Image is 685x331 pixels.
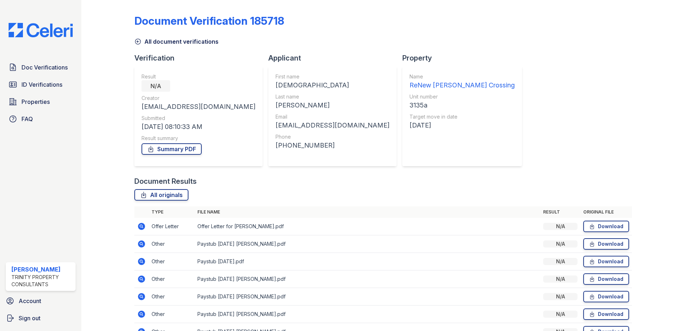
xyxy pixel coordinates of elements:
[19,314,40,322] span: Sign out
[11,274,73,288] div: Trinity Property Consultants
[21,115,33,123] span: FAQ
[409,73,515,90] a: Name ReNew [PERSON_NAME] Crossing
[3,294,78,308] a: Account
[276,80,389,90] div: [DEMOGRAPHIC_DATA]
[583,238,629,250] a: Download
[543,275,578,283] div: N/A
[583,273,629,285] a: Download
[655,302,678,324] iframe: chat widget
[409,113,515,120] div: Target move in date
[134,176,197,186] div: Document Results
[409,100,515,110] div: 3135a
[11,265,73,274] div: [PERSON_NAME]
[134,189,188,201] a: All originals
[409,80,515,90] div: ReNew [PERSON_NAME] Crossing
[3,311,78,325] a: Sign out
[402,53,528,63] div: Property
[142,73,255,80] div: Result
[149,253,195,270] td: Other
[195,306,540,323] td: Paystub [DATE] [PERSON_NAME].pdf
[543,258,578,265] div: N/A
[276,100,389,110] div: [PERSON_NAME]
[583,291,629,302] a: Download
[276,73,389,80] div: First name
[21,80,62,89] span: ID Verifications
[149,288,195,306] td: Other
[142,80,170,92] div: N/A
[134,14,284,27] div: Document Verification 185718
[409,93,515,100] div: Unit number
[583,221,629,232] a: Download
[3,23,78,37] img: CE_Logo_Blue-a8612792a0a2168367f1c8372b55b34899dd931a85d93a1a3d3e32e68fde9ad4.png
[149,235,195,253] td: Other
[21,63,68,72] span: Doc Verifications
[142,102,255,112] div: [EMAIL_ADDRESS][DOMAIN_NAME]
[134,53,268,63] div: Verification
[195,288,540,306] td: Paystub [DATE] [PERSON_NAME].pdf
[543,311,578,318] div: N/A
[6,77,76,92] a: ID Verifications
[142,95,255,102] div: Creator
[543,293,578,300] div: N/A
[6,60,76,75] a: Doc Verifications
[276,120,389,130] div: [EMAIL_ADDRESS][DOMAIN_NAME]
[6,112,76,126] a: FAQ
[195,206,540,218] th: File name
[149,206,195,218] th: Type
[409,73,515,80] div: Name
[276,93,389,100] div: Last name
[142,143,202,155] a: Summary PDF
[21,97,50,106] span: Properties
[19,297,41,305] span: Account
[543,240,578,248] div: N/A
[268,53,402,63] div: Applicant
[195,270,540,288] td: Paystub [DATE] [PERSON_NAME].pdf
[276,133,389,140] div: Phone
[142,135,255,142] div: Result summary
[142,122,255,132] div: [DATE] 08:10:33 AM
[195,253,540,270] td: Paystub [DATE].pdf
[583,308,629,320] a: Download
[540,206,580,218] th: Result
[409,120,515,130] div: [DATE]
[149,270,195,288] td: Other
[580,206,632,218] th: Original file
[149,218,195,235] td: Offer Letter
[543,223,578,230] div: N/A
[149,306,195,323] td: Other
[6,95,76,109] a: Properties
[134,37,219,46] a: All document verifications
[276,113,389,120] div: Email
[195,235,540,253] td: Paystub [DATE] [PERSON_NAME].pdf
[276,140,389,150] div: [PHONE_NUMBER]
[195,218,540,235] td: Offer Letter for [PERSON_NAME].pdf
[142,115,255,122] div: Submitted
[583,256,629,267] a: Download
